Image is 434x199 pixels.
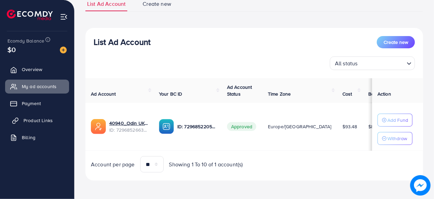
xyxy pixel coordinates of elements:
img: menu [60,13,68,21]
span: Ad Account [91,90,116,97]
span: Approved [227,122,256,131]
a: Product Links [5,114,69,127]
span: Account per page [91,161,135,168]
button: Create new [377,36,415,48]
div: Search for option [330,56,415,70]
button: Add Fund [377,114,413,127]
span: All status [334,59,359,68]
img: ic-ba-acc.ded83a64.svg [159,119,174,134]
a: Payment [5,97,69,110]
span: Billing [22,134,35,141]
span: Your BC ID [159,90,182,97]
span: Overview [22,66,42,73]
a: Overview [5,63,69,76]
span: $0 [7,45,16,54]
span: Ecomdy Balance [7,37,44,44]
a: 40940_Odin UK_1698930917217 [109,120,148,127]
span: Time Zone [268,90,291,97]
img: logo [7,10,53,20]
p: Add Fund [387,116,408,124]
span: Action [377,90,391,97]
span: Cost [342,90,352,97]
h3: List Ad Account [94,37,150,47]
span: Ad Account Status [227,84,252,97]
img: ic-ads-acc.e4c84228.svg [91,119,106,134]
span: Product Links [23,117,53,124]
a: My ad accounts [5,80,69,93]
span: Create new [384,39,408,46]
span: $93.48 [342,123,357,130]
input: Search for option [360,57,404,68]
p: Withdraw [387,134,407,143]
button: Withdraw [377,132,413,145]
a: Billing [5,131,69,144]
span: Showing 1 To 10 of 1 account(s) [169,161,243,168]
img: image [60,47,67,53]
img: image [410,175,431,196]
p: ID: 7296852205523927041 [177,122,216,131]
span: My ad accounts [22,83,57,90]
div: <span class='underline'>40940_Odin UK_1698930917217</span></br>7296852663860346881 [109,120,148,134]
span: Europe/[GEOGRAPHIC_DATA] [268,123,332,130]
span: Payment [22,100,41,107]
span: ID: 7296852663860346881 [109,127,148,133]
